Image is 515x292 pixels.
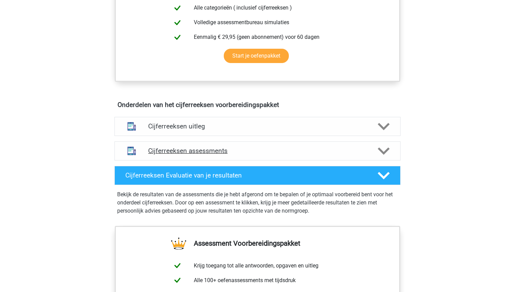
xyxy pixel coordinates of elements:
[112,166,403,185] a: Cijferreeksen Evaluatie van je resultaten
[112,141,403,160] a: assessments Cijferreeksen assessments
[148,122,367,130] h4: Cijferreeksen uitleg
[148,147,367,155] h4: Cijferreeksen assessments
[123,142,140,159] img: cijferreeksen assessments
[125,171,367,179] h4: Cijferreeksen Evaluatie van je resultaten
[117,190,398,215] p: Bekijk de resultaten van de assessments die je hebt afgerond om te bepalen of je optimaal voorber...
[118,101,397,109] h4: Onderdelen van het cijferreeksen voorbereidingspakket
[224,49,289,63] a: Start je oefenpakket
[112,117,403,136] a: uitleg Cijferreeksen uitleg
[123,118,140,135] img: cijferreeksen uitleg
